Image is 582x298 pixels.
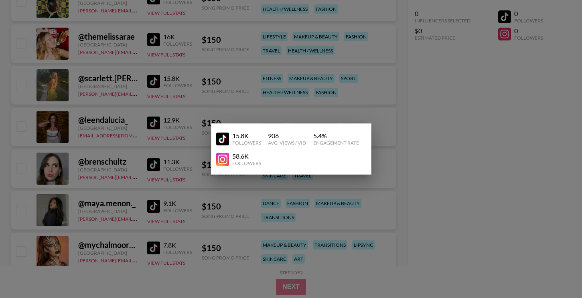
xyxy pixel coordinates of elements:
img: YouTube [216,153,229,166]
div: Avg. Views / Vid [268,140,306,146]
iframe: Drift Widget Chat Controller [542,258,572,288]
img: YouTube [216,133,229,145]
div: Engagement Rate [313,140,359,146]
div: 58.6K [232,152,261,160]
div: 15.8K [232,132,261,140]
div: 906 [268,132,306,140]
div: Followers [232,140,261,146]
div: Followers [232,160,261,166]
div: 5.4 % [313,132,359,140]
